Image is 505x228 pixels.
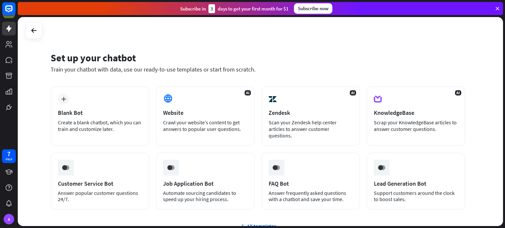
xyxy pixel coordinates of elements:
[374,119,458,132] div: Scrap your KnowledgeBase articles to answer customer questions.
[58,190,142,202] div: Answer popular customer questions 24/7.
[61,97,66,101] i: plus
[51,52,465,64] div: Set up your chatbot
[163,180,247,187] div: Job Application Bot
[2,149,16,163] a: 7 days
[269,119,353,139] div: Scan your Zendesk help center articles to answer customer questions.
[375,161,388,174] img: ceee058c6cabd4f577f8.gif
[245,90,251,95] span: AI
[60,161,72,174] img: ceee058c6cabd4f577f8.gif
[269,180,353,187] div: FAQ Bot
[269,109,353,116] div: Zendesk
[58,119,142,132] div: Create a blank chatbot, which you can train and customize later.
[374,190,458,202] div: Support customers around the clock to boost sales.
[455,90,461,95] span: AI
[163,109,247,116] div: Website
[294,3,332,14] div: Subscribe now
[6,157,12,161] div: days
[269,190,353,202] div: Answer frequently asked questions with a chatbot and save your time.
[58,109,142,116] div: Blank Bot
[163,119,247,132] div: Crawl your website’s content to get answers to popular user questions.
[374,180,458,187] div: Lead Generation Bot
[208,4,215,13] div: 3
[374,109,458,116] div: KnowledgeBase
[7,151,11,157] div: 7
[350,90,356,95] span: AI
[165,161,177,174] img: ceee058c6cabd4f577f8.gif
[51,66,465,73] div: Train your chatbot with data, use our ready-to-use templates or start from scratch.
[270,161,282,174] img: ceee058c6cabd4f577f8.gif
[58,180,142,187] div: Customer Service Bot
[163,190,247,202] div: Automate sourcing candidates to speed up your hiring process.
[180,4,289,13] div: Subscribe in days to get your first month for $1
[4,214,14,224] div: A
